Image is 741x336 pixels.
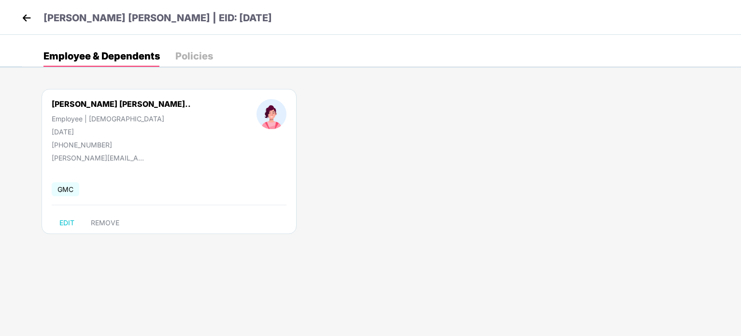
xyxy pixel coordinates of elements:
div: Employee & Dependents [43,51,160,61]
div: [DATE] [52,128,191,136]
img: back [19,11,34,25]
button: EDIT [52,215,82,231]
span: REMOVE [91,219,119,227]
div: [PERSON_NAME] [PERSON_NAME].. [52,99,191,109]
span: GMC [52,182,79,196]
div: [PHONE_NUMBER] [52,141,191,149]
div: [PERSON_NAME][EMAIL_ADDRESS][PERSON_NAME][DOMAIN_NAME] [52,154,148,162]
p: [PERSON_NAME] [PERSON_NAME] | EID: [DATE] [43,11,272,26]
button: REMOVE [83,215,127,231]
span: EDIT [59,219,74,227]
div: Employee | [DEMOGRAPHIC_DATA] [52,115,191,123]
div: Policies [175,51,213,61]
img: profileImage [256,99,286,129]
